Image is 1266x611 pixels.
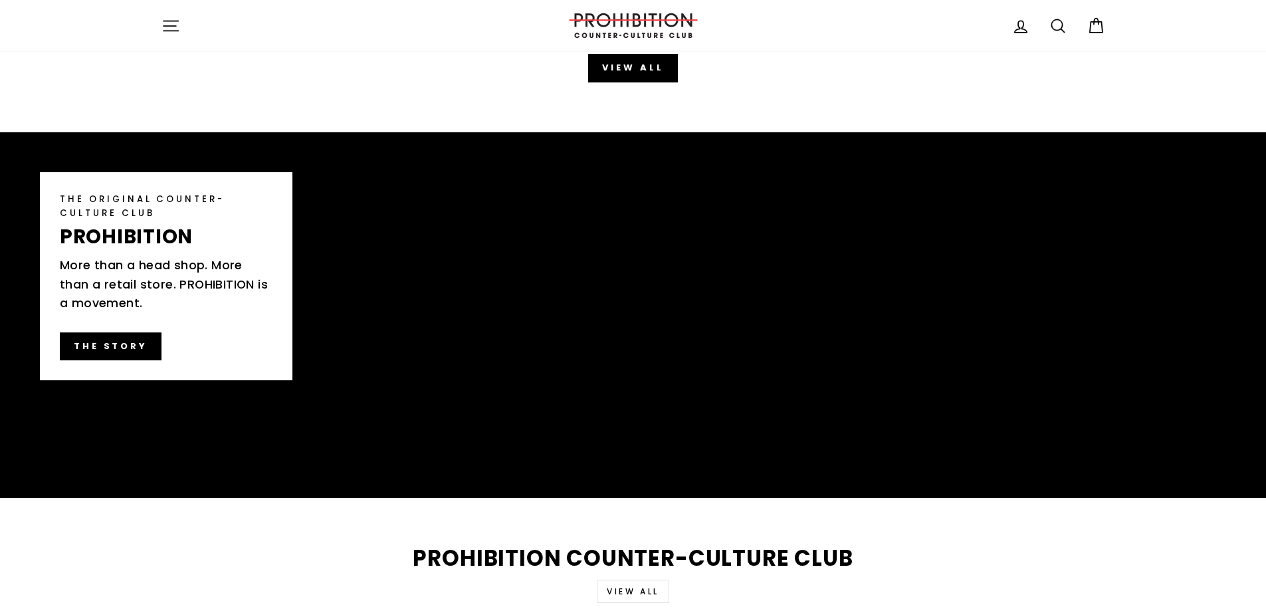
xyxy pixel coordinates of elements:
[567,13,700,38] img: PROHIBITION COUNTER-CULTURE CLUB
[597,580,669,603] a: View all
[60,332,161,360] a: THE STORY
[161,548,1105,570] h2: PROHIBITION COUNTER-CULTURE CLUB
[60,227,272,246] p: PROHIBITION
[60,256,272,312] p: More than a head shop. More than a retail store. PROHIBITION is a movement.
[60,192,272,220] p: THE ORIGINAL COUNTER-CULTURE CLUB
[588,54,677,82] a: View all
